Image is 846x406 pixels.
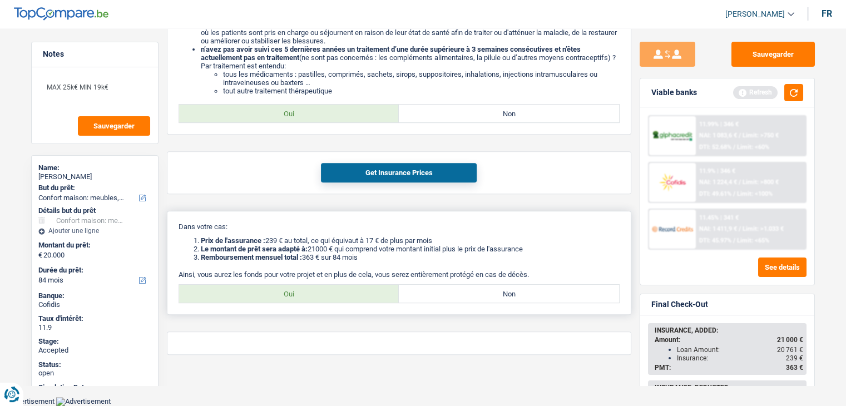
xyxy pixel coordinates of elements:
[651,88,697,97] div: Viable banks
[699,237,731,244] span: DTI: 45.97%
[201,12,620,45] li: Hôpital désigne tout hôpital, toute clinique, y compris les établissements psychiatriques, d'un é...
[201,236,620,245] li: 239 € au total, ce qui équivaut à 17 € de plus par mois
[699,132,737,139] span: NAI: 1 083,6 €
[733,143,735,151] span: /
[38,323,151,332] div: 11.9
[699,143,731,151] span: DTI: 52.68%
[179,222,620,231] p: Dans votre cas:
[733,237,735,244] span: /
[655,336,803,344] div: Amount:
[38,291,151,300] div: Banque:
[699,214,739,221] div: 11.45% | 341 €
[38,346,151,355] div: Accepted
[822,8,832,19] div: fr
[677,354,803,362] div: Insurance:
[699,121,739,128] div: 11.99% | 346 €
[179,285,399,303] label: Oui
[733,86,778,98] div: Refresh
[699,225,737,232] span: NAI: 1 411,9 €
[652,172,693,192] img: Cofidis
[731,42,815,67] button: Sauvegarder
[14,7,108,21] img: TopCompare Logo
[739,179,741,186] span: /
[38,266,149,275] label: Durée du prêt:
[699,190,731,197] span: DTI: 49.61%
[38,164,151,172] div: Name:
[786,354,803,362] span: 239 €
[201,45,620,95] li: (ne sont pas concernés : les compléments alimentaires, la pilule ou d’autres moyens contraceptifs...
[38,184,149,192] label: But du prêt:
[38,172,151,181] div: [PERSON_NAME]
[399,105,619,122] label: Non
[201,45,581,62] b: n’avez pas avoir suivi ces 5 dernières années un traitement d’une durée supérieure à 3 semaines c...
[743,132,779,139] span: Limit: >750 €
[777,346,803,354] span: 20 761 €
[38,383,151,392] div: Simulation Date:
[737,237,769,244] span: Limit: <65%
[38,251,42,260] span: €
[655,384,803,392] div: INSURANCE, DEDUCTED:
[737,190,773,197] span: Limit: <100%
[655,326,803,334] div: INSURANCE, ADDED:
[38,337,151,346] div: Stage:
[655,364,803,372] div: PMT:
[38,360,151,369] div: Status:
[38,314,151,323] div: Taux d'intérêt:
[737,143,769,151] span: Limit: <60%
[43,49,147,59] h5: Notes
[223,70,620,87] li: tous les médicaments : pastilles, comprimés, sachets, sirops, suppositoires, inhalations, injecti...
[733,190,735,197] span: /
[677,346,803,354] div: Loan Amount:
[78,116,150,136] button: Sauvegarder
[716,5,794,23] a: [PERSON_NAME]
[38,241,149,250] label: Montant du prêt:
[652,219,693,239] img: Record Credits
[179,105,399,122] label: Oui
[699,167,735,175] div: 11.9% | 346 €
[739,132,741,139] span: /
[725,9,785,19] span: [PERSON_NAME]
[321,163,477,182] button: Get Insurance Prices
[201,236,265,245] b: Prix de l'assurance :
[399,285,619,303] label: Non
[38,206,151,215] div: Détails but du prêt
[201,245,308,253] b: Le montant de prêt sera adapté à:
[758,258,807,277] button: See details
[223,87,620,95] li: tout autre traitement thérapeutique
[699,179,737,186] span: NAI: 1 224,4 €
[786,364,803,372] span: 363 €
[743,225,784,232] span: Limit: >1.033 €
[38,369,151,378] div: open
[56,397,111,406] img: Advertisement
[201,253,620,261] li: 363 € sur 84 mois
[652,130,693,142] img: AlphaCredit
[93,122,135,130] span: Sauvegarder
[38,300,151,309] div: Cofidis
[201,253,302,261] b: Remboursement mensuel total :
[651,300,708,309] div: Final Check-Out
[179,270,620,279] p: Ainsi, vous aurez les fonds pour votre projet et en plus de cela, vous serez entièrement protégé ...
[777,336,803,344] span: 21 000 €
[201,245,620,253] li: 21000 € qui comprend votre montant initial plus le prix de l'assurance
[739,225,741,232] span: /
[743,179,779,186] span: Limit: >800 €
[38,227,151,235] div: Ajouter une ligne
